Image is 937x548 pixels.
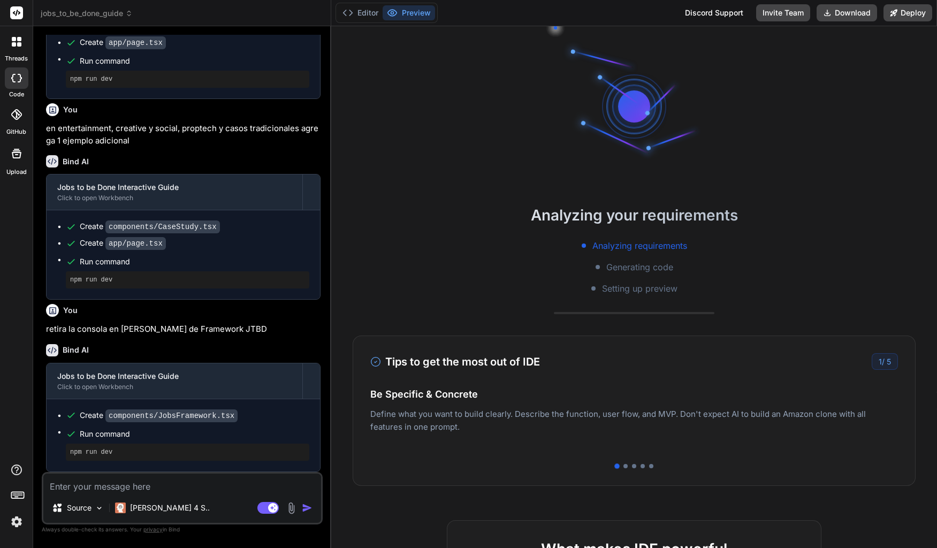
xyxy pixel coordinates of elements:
[63,345,89,355] h6: Bind AI
[285,502,298,514] img: attachment
[80,37,166,48] div: Create
[42,524,323,535] p: Always double-check its answers. Your in Bind
[105,409,238,422] code: components/JobsFramework.tsx
[105,36,166,49] code: app/page.tsx
[63,305,78,316] h6: You
[370,387,898,401] h4: Be Specific & Concrete
[5,54,28,63] label: threads
[679,4,750,21] div: Discord Support
[602,282,677,295] span: Setting up preview
[95,504,104,513] img: Pick Models
[41,8,133,19] span: jobs_to_be_done_guide
[80,238,166,249] div: Create
[130,503,210,513] p: [PERSON_NAME] 4 S..
[606,261,673,273] span: Generating code
[6,127,26,136] label: GitHub
[302,503,313,513] img: icon
[756,4,810,21] button: Invite Team
[70,448,305,456] pre: npm run dev
[817,4,877,21] button: Download
[47,363,302,399] button: Jobs to be Done Interactive GuideClick to open Workbench
[63,104,78,115] h6: You
[47,174,302,210] button: Jobs to be Done Interactive GuideClick to open Workbench
[57,194,292,202] div: Click to open Workbench
[70,276,305,284] pre: npm run dev
[70,75,305,83] pre: npm run dev
[338,5,383,20] button: Editor
[115,503,126,513] img: Claude 4 Sonnet
[57,383,292,391] div: Click to open Workbench
[872,353,898,370] div: /
[80,221,220,232] div: Create
[331,204,937,226] h2: Analyzing your requirements
[7,513,26,531] img: settings
[80,429,309,439] span: Run command
[80,410,238,421] div: Create
[67,503,92,513] p: Source
[46,123,321,147] p: en entertainment, creative y social, proptech y casos tradicionales agrega 1 ejemplo adicional
[63,156,89,167] h6: Bind AI
[57,182,292,193] div: Jobs to be Done Interactive Guide
[887,357,891,366] span: 5
[6,168,27,177] label: Upload
[883,4,932,21] button: Deploy
[46,323,321,336] p: retira la consola en [PERSON_NAME] de Framework JTBD
[370,354,540,370] h3: Tips to get the most out of IDE
[80,256,309,267] span: Run command
[383,5,435,20] button: Preview
[80,56,309,66] span: Run command
[9,90,24,99] label: code
[105,237,166,250] code: app/page.tsx
[57,371,292,382] div: Jobs to be Done Interactive Guide
[879,357,882,366] span: 1
[143,526,163,532] span: privacy
[105,220,220,233] code: components/CaseStudy.tsx
[592,239,687,252] span: Analyzing requirements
